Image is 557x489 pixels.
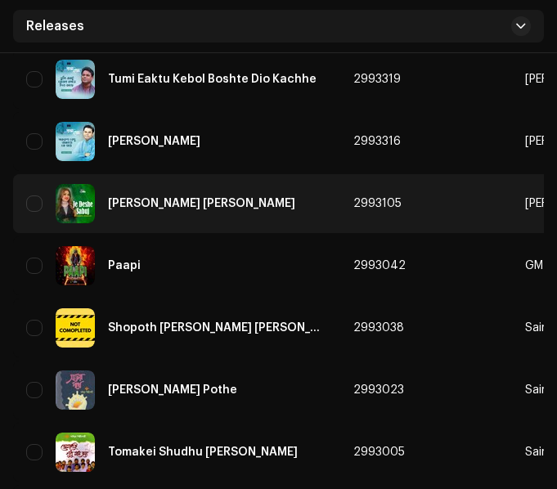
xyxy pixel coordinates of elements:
[108,384,237,396] div: Sotter Pothe
[353,322,404,334] span: 2993038
[353,198,402,209] span: 2993105
[353,136,401,147] span: 2993316
[56,370,95,410] img: 011ac851-5cde-4b3b-aacd-937713c429b2
[56,122,95,161] img: c5d23d2a-8e1b-4a64-a355-5777d95ed806
[108,74,317,85] div: Tumi Eaktu Kebol Boshte Dio Kachhe
[108,198,295,209] div: Je Deshe Sabuj
[56,433,95,472] img: 96752214-f62f-4b19-bd64-bae589e2e300
[56,60,95,99] img: 2519d987-e0c5-4cc2-96e6-e20bbdd875c4
[108,260,141,271] div: Paapi
[108,136,200,147] div: Shokoruno Benu Bajaye
[56,308,95,348] img: 02d99d9f-559a-4b77-8b7d-7e6e5ab05f39
[353,446,405,458] span: 2993005
[56,246,95,285] img: f8780e71-8381-4801-afd5-ed51590fd60b
[353,260,406,271] span: 2993042
[108,322,327,334] div: Shopoth Nilam Aj
[56,184,95,223] img: 767250de-7e07-4965-8c62-fb04135e6e06
[108,446,298,458] div: Tomakei Shudhu Mone Hoy
[26,20,84,33] span: Releases
[353,74,401,85] span: 2993319
[353,384,404,396] span: 2993023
